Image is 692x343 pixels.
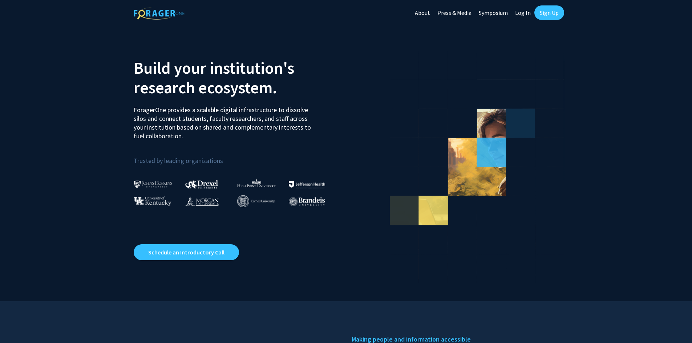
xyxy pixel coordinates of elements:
[134,196,171,206] img: University of Kentucky
[185,196,219,206] img: Morgan State University
[289,197,325,206] img: Brandeis University
[134,58,341,97] h2: Build your institution's research ecosystem.
[661,310,687,338] iframe: Chat
[185,180,218,188] img: Drexel University
[134,180,172,188] img: Johns Hopkins University
[134,244,239,260] a: Opens in a new tab
[134,100,316,140] p: ForagerOne provides a scalable digital infrastructure to dissolve silos and connect students, fac...
[237,179,276,187] img: High Point University
[237,195,275,207] img: Cornell University
[134,146,341,166] p: Trusted by leading organizations
[134,7,185,20] img: ForagerOne Logo
[289,181,325,188] img: Thomas Jefferson University
[534,5,564,20] a: Sign Up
